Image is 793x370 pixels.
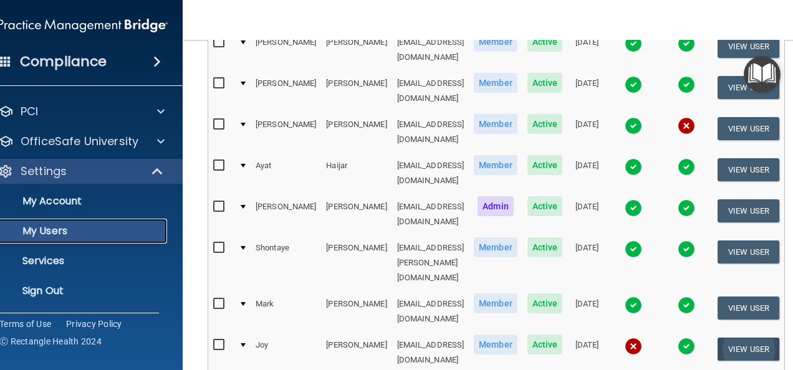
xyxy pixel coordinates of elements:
p: Settings [21,164,67,179]
td: [DATE] [567,291,607,332]
span: Member [474,293,517,313]
button: View User [718,76,779,99]
img: tick.e7d51cea.svg [625,199,642,217]
button: View User [718,296,779,320]
span: Active [527,155,563,175]
button: Open Resource Center [744,56,781,93]
td: [DATE] [567,153,607,194]
td: [EMAIL_ADDRESS][DOMAIN_NAME] [392,111,469,153]
button: View User [718,199,779,222]
img: cross.ca9f0e7f.svg [678,117,695,135]
h4: Compliance [20,53,107,70]
span: Active [527,334,563,354]
img: tick.e7d51cea.svg [625,240,642,258]
td: [PERSON_NAME] [321,194,392,235]
span: Active [527,73,563,93]
img: tick.e7d51cea.svg [625,117,642,135]
img: tick.e7d51cea.svg [678,158,695,176]
span: Active [527,237,563,257]
button: View User [718,338,779,361]
td: Mark [251,291,321,332]
td: [DATE] [567,111,607,153]
td: [PERSON_NAME] [321,235,392,291]
td: [PERSON_NAME] [321,111,392,153]
span: Active [527,196,563,216]
span: Active [527,32,563,52]
td: Shontaye [251,235,321,291]
img: tick.e7d51cea.svg [678,199,695,217]
td: [PERSON_NAME] [321,291,392,332]
button: View User [718,117,779,140]
button: View User [718,35,779,58]
span: Member [474,334,517,354]
td: [DATE] [567,194,607,235]
a: Privacy Policy [66,318,122,330]
span: Active [527,114,563,134]
span: Admin [478,196,514,216]
td: [PERSON_NAME] [251,111,321,153]
img: tick.e7d51cea.svg [678,76,695,93]
td: [PERSON_NAME] [251,70,321,111]
td: [PERSON_NAME] [251,194,321,235]
span: Member [474,114,517,134]
td: [EMAIL_ADDRESS][PERSON_NAME][DOMAIN_NAME] [392,235,469,291]
img: tick.e7d51cea.svg [678,338,695,355]
button: View User [718,240,779,263]
td: [PERSON_NAME] [321,29,392,70]
td: [DATE] [567,70,607,111]
img: tick.e7d51cea.svg [625,76,642,93]
span: Member [474,32,517,52]
img: tick.e7d51cea.svg [678,296,695,314]
img: cross.ca9f0e7f.svg [625,338,642,355]
img: tick.e7d51cea.svg [678,35,695,52]
td: [PERSON_NAME] [251,29,321,70]
img: tick.e7d51cea.svg [625,35,642,52]
td: Haijar [321,153,392,194]
span: Member [474,237,517,257]
img: tick.e7d51cea.svg [678,240,695,258]
p: PCI [21,104,38,119]
td: Ayat [251,153,321,194]
td: [DATE] [567,29,607,70]
td: [EMAIL_ADDRESS][DOMAIN_NAME] [392,194,469,235]
span: Active [527,293,563,313]
td: [EMAIL_ADDRESS][DOMAIN_NAME] [392,291,469,332]
button: View User [718,158,779,181]
td: [DATE] [567,235,607,291]
p: OfficeSafe University [21,134,138,149]
span: Member [474,155,517,175]
td: [EMAIL_ADDRESS][DOMAIN_NAME] [392,153,469,194]
td: [EMAIL_ADDRESS][DOMAIN_NAME] [392,70,469,111]
td: [EMAIL_ADDRESS][DOMAIN_NAME] [392,29,469,70]
img: tick.e7d51cea.svg [625,158,642,176]
td: [PERSON_NAME] [321,70,392,111]
span: Member [474,73,517,93]
img: tick.e7d51cea.svg [625,296,642,314]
